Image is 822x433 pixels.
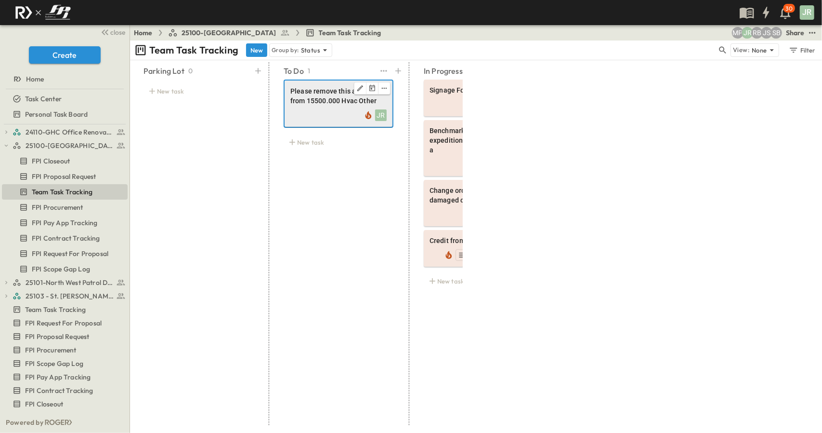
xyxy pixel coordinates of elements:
span: FPI Proposal Request [32,172,96,181]
a: 24110-GHC Office Renovations [13,125,126,139]
a: FPI Contract Tracking [2,384,126,397]
span: Team Task Tracking [32,187,92,197]
div: FPI Request For Proposaltest [2,315,128,331]
p: To Do [284,65,304,77]
div: FPI Proposal Requesttest [2,329,128,344]
a: FPI Closeout [2,154,126,168]
p: View: [733,45,750,55]
div: FPI Closeouttest [2,396,128,412]
span: close [111,27,126,37]
span: FPI Pay App Tracking [25,372,91,382]
span: FPI Proposal Request [25,332,89,341]
div: FPI Request For Proposaltest [2,246,128,261]
a: FPI Request For Proposal [2,247,126,260]
span: FPI Procurement [25,345,77,355]
span: FPI Request For Proposal [25,318,102,328]
div: Signage Follow upJRJSDue:8/15 [424,80,534,116]
span: FPI Pay App Tracking [32,218,97,228]
p: 1 [308,66,310,76]
span: Home [26,74,44,84]
a: FPI Scope Gap Log [2,357,126,370]
div: Team Task Trackingtest [2,302,128,317]
div: JR [800,5,814,20]
a: FPI Closeout [2,397,126,411]
a: 25101-North West Patrol Division [13,276,126,289]
span: Team Task Tracking [25,305,86,314]
a: Home [134,28,153,38]
span: FPI Procurement [32,203,83,212]
div: Jayden Ramirez (jramirez@fpibuilders.com) [742,27,753,39]
button: test [807,27,818,39]
div: FPI Closeouttest [2,153,128,169]
img: c8d7d1ed905e502e8f77bf7063faec64e13b34fdb1f2bdd94b0e311fc34f8000.png [12,2,74,23]
div: New task [284,135,393,149]
span: Please remove this amount from 15500.000 Hvac Other [290,86,387,106]
div: Credit from Onsite AirJRJSDue:8/081 [424,230,534,267]
span: Benchmark signs CO for expedition and big MBO sign? a [430,126,528,155]
span: 25103 - St. [PERSON_NAME] Phase 2 [26,291,114,301]
div: FPI Scope Gap Logtest [2,261,128,277]
div: Team Task Trackingtest [2,184,128,200]
div: 25101-North West Patrol Divisiontest [2,275,128,290]
a: Task Center [2,92,126,106]
p: Team Task Tracking [149,43,238,57]
a: FPI Scope Gap Log [2,262,126,276]
a: 25100-[GEOGRAPHIC_DATA] [168,28,290,38]
a: Team Task Tracking [2,303,126,316]
button: close [97,25,128,39]
div: Monica Pruteanu (mpruteanu@fpibuilders.com) [732,27,744,39]
div: Share [786,28,805,38]
span: Signage Follow up [430,85,528,95]
span: FPI Closeout [32,156,70,166]
span: Credit from Onsite Air [430,236,528,245]
nav: breadcrumbs [134,28,387,38]
div: Regina Barnett (rbarnett@fpibuilders.com) [751,27,763,39]
span: FPI Contract Tracking [32,233,100,243]
a: 25100-Vanguard Prep School [13,139,126,152]
span: 24110-GHC Office Renovations [26,127,114,137]
span: 25100-Vanguard Prep School [26,141,114,150]
p: Status [301,45,320,55]
div: Filter [788,45,816,55]
span: FPI Scope Gap Log [25,359,83,368]
div: 25100-Vanguard Prep Schooltest [2,138,128,153]
button: New [246,43,267,57]
button: Filter [785,43,818,57]
a: 25103 - St. [PERSON_NAME] Phase 2 [13,289,126,303]
span: Team Task Tracking [319,28,381,38]
a: FPI Proposal Request [2,170,126,183]
a: FPI Pay App Tracking [2,216,126,230]
div: EditTracking Date MenueditPlease remove this amount from 15500.000 Hvac OtherJR [285,81,392,127]
a: FPI Procurement [2,201,126,214]
p: 0 [188,66,193,76]
button: edit [378,82,390,94]
span: FPI Contract Tracking [25,386,93,395]
span: FPI Scope Gap Log [32,264,90,274]
div: FPI Scope Gap Logtest [2,356,128,371]
p: None [752,45,767,55]
div: Sterling Barnett (sterling@fpibuilders.com) [770,27,782,39]
span: Task Center [25,94,62,104]
a: FPI Procurement [2,343,126,357]
div: New task [424,274,534,288]
button: Edit [354,82,366,94]
div: FPI Procurementtest [2,200,128,215]
div: Personal Task Boardtest [2,107,128,122]
div: 24110-GHC Office Renovationstest [2,124,128,140]
p: In Progress [424,65,463,77]
a: FPI Pay App Tracking [2,370,126,384]
a: Team Task Tracking [305,28,381,38]
div: FPI Proposal Requesttest [2,169,128,184]
a: Personal Task Board [2,108,126,121]
div: Benchmark signs CO for expedition and big MBO sign? aJS1 [424,120,534,176]
button: test [378,64,390,78]
button: Tracking Date Menu [366,82,378,94]
div: FPI Pay App Trackingtest [2,215,128,230]
p: 30 [786,5,793,13]
div: Change order Onsite for damaged copper linesJR [424,180,534,226]
div: JR [375,109,387,121]
div: FPI Procurementtest [2,342,128,358]
span: FPI Closeout [25,399,63,409]
div: 25103 - St. [PERSON_NAME] Phase 2test [2,288,128,304]
a: FPI Request For Proposal [2,316,126,330]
